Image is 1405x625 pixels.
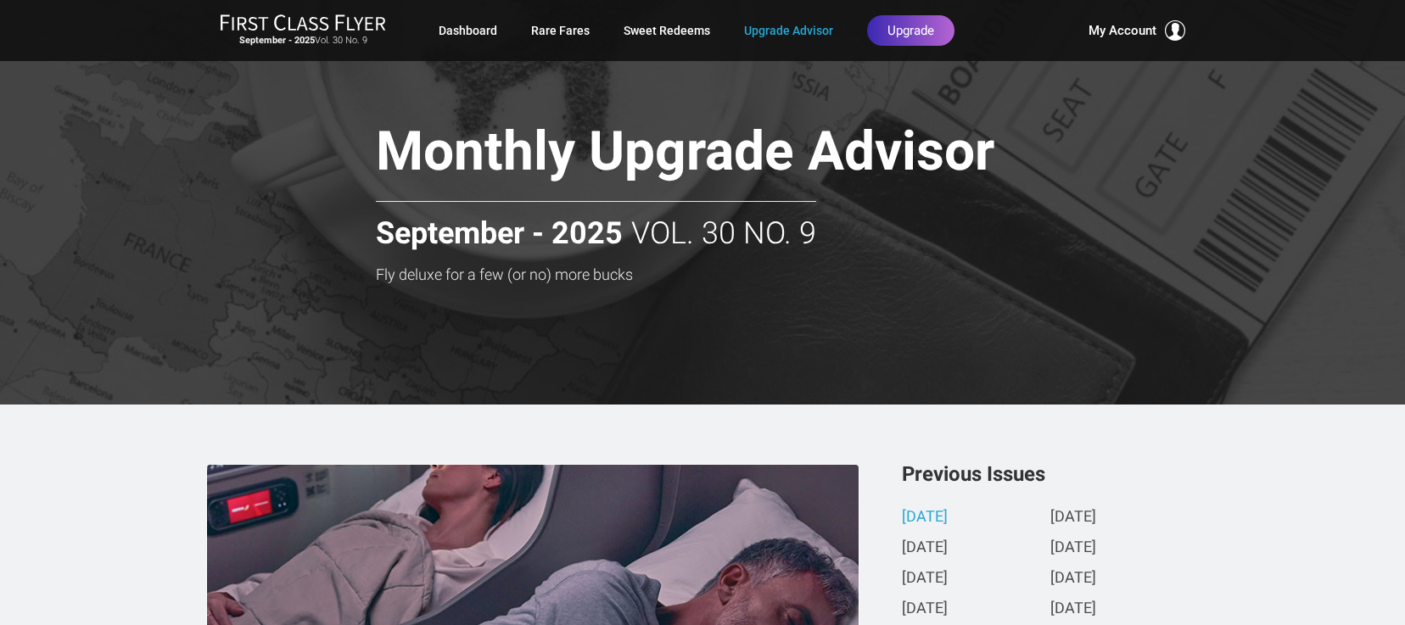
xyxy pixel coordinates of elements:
[867,15,954,46] a: Upgrade
[376,266,1114,283] h3: Fly deluxe for a few (or no) more bucks
[902,600,948,618] a: [DATE]
[376,122,1114,187] h1: Monthly Upgrade Advisor
[220,14,386,47] a: First Class FlyerSeptember - 2025Vol. 30 No. 9
[1050,600,1096,618] a: [DATE]
[1050,570,1096,588] a: [DATE]
[1050,539,1096,557] a: [DATE]
[439,15,497,46] a: Dashboard
[1050,509,1096,527] a: [DATE]
[1089,20,1156,41] span: My Account
[531,15,590,46] a: Rare Fares
[220,35,386,47] small: Vol. 30 No. 9
[902,539,948,557] a: [DATE]
[376,201,816,251] h2: Vol. 30 No. 9
[624,15,710,46] a: Sweet Redeems
[744,15,833,46] a: Upgrade Advisor
[239,35,315,46] strong: September - 2025
[220,14,386,31] img: First Class Flyer
[1089,20,1185,41] button: My Account
[376,217,623,251] strong: September - 2025
[902,509,948,527] a: [DATE]
[902,464,1199,484] h3: Previous Issues
[902,570,948,588] a: [DATE]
